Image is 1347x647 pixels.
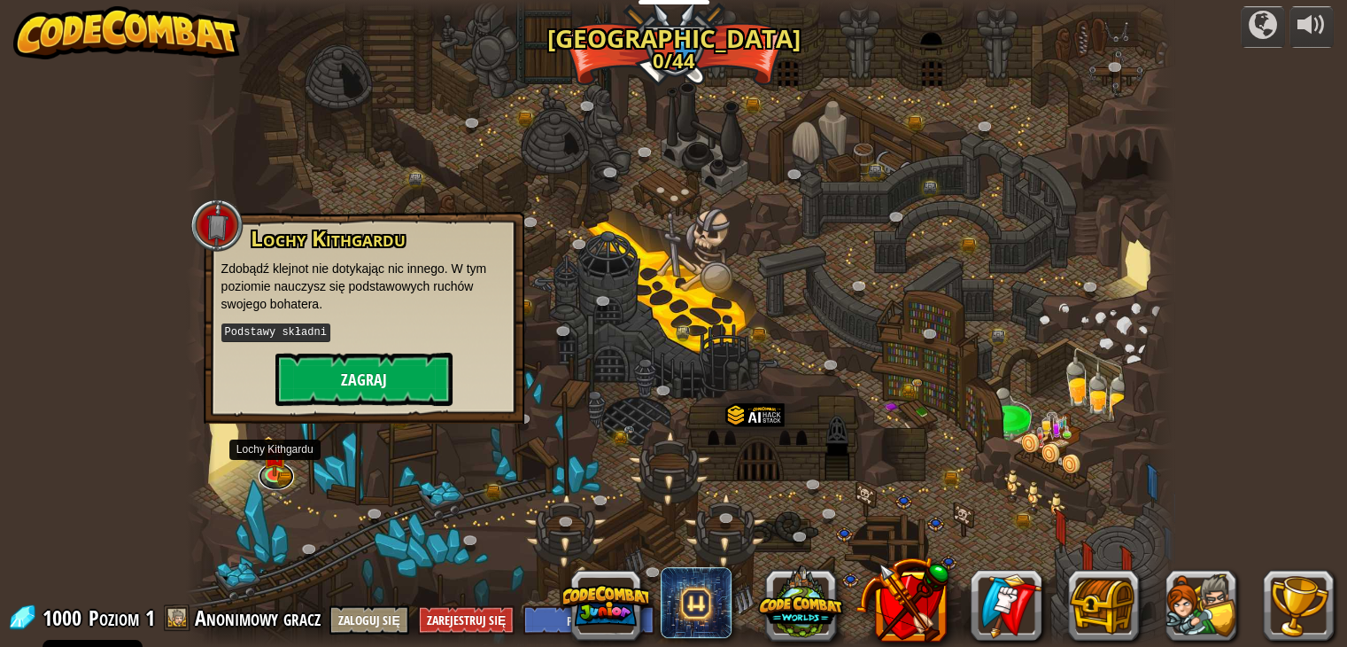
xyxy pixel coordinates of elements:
[262,435,287,476] img: level-banner-unlock.png
[911,378,923,386] img: portrait.png
[275,353,453,406] button: Zagraj
[221,260,507,313] p: Zdobądź klejnot nie dotykając nic innego. W tym poziomie nauczysz się podstawowych ruchów swojego...
[221,323,330,342] kbd: Podstawy składni
[267,451,282,462] img: portrait.png
[89,604,139,633] span: Poziom
[1289,6,1334,48] button: Dopasuj głośność
[1241,6,1285,48] button: Kampanie
[13,6,240,59] img: CodeCombat - Learn how to code by playing a game
[43,604,87,632] span: 1000
[195,604,321,632] span: Anonimowy gracz
[329,605,409,635] button: Zaloguj się
[623,425,635,434] img: portrait.png
[251,223,406,253] span: Lochy Kithgardu
[145,604,155,632] span: 1
[418,605,515,635] button: Zarejestruj się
